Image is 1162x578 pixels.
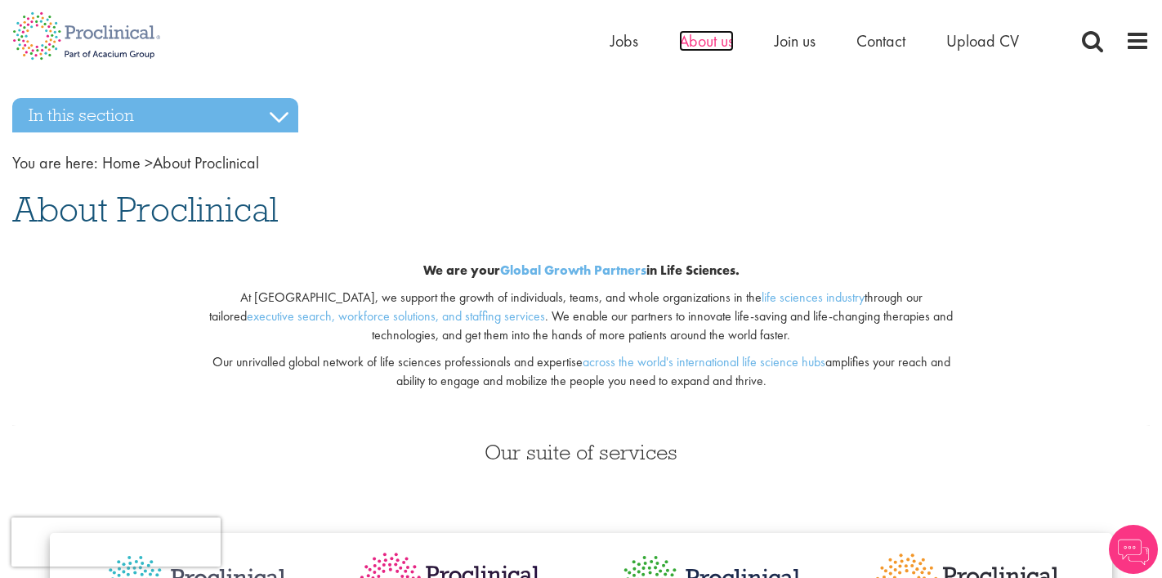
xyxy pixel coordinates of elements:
p: Our unrivalled global network of life sciences professionals and expertise amplifies your reach a... [206,353,956,391]
img: Chatbot [1109,525,1158,574]
a: Join us [775,30,816,52]
a: breadcrumb link to Home [102,152,141,173]
p: At [GEOGRAPHIC_DATA], we support the growth of individuals, teams, and whole organizations in the... [206,289,956,345]
b: We are your in Life Sciences. [423,262,740,279]
span: About Proclinical [12,187,278,231]
a: Contact [856,30,905,52]
iframe: reCAPTCHA [11,518,221,567]
a: executive search, workforce solutions, and staffing services [247,307,545,325]
a: Jobs [610,30,638,52]
h3: Our suite of services [12,441,1150,463]
span: You are here: [12,152,98,173]
a: Upload CV [946,30,1019,52]
h3: In this section [12,98,298,132]
span: > [145,152,153,173]
a: About us [679,30,734,52]
a: across the world's international life science hubs [583,353,825,370]
a: Global Growth Partners [500,262,646,279]
a: life sciences industry [762,289,865,306]
span: About Proclinical [102,152,259,173]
